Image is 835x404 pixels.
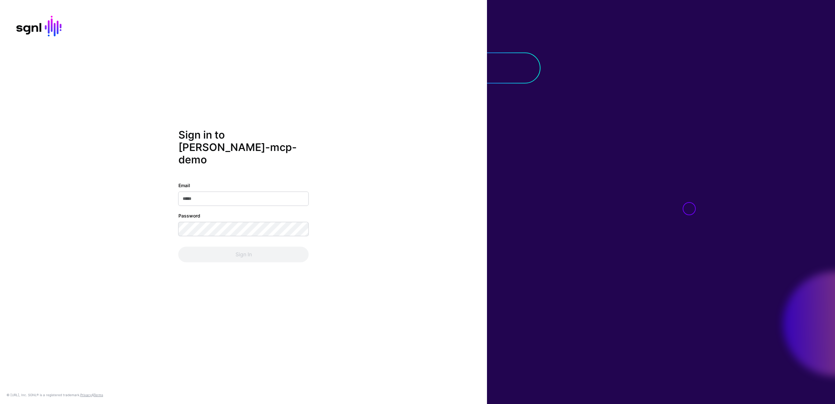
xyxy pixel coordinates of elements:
label: Password [178,212,200,219]
a: Privacy [80,393,92,397]
a: Terms [94,393,103,397]
h2: Sign in to [PERSON_NAME]-mcp-demo [178,129,309,166]
div: © [URL], Inc. SGNL® is a registered trademark. & [7,392,103,397]
label: Email [178,182,190,189]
